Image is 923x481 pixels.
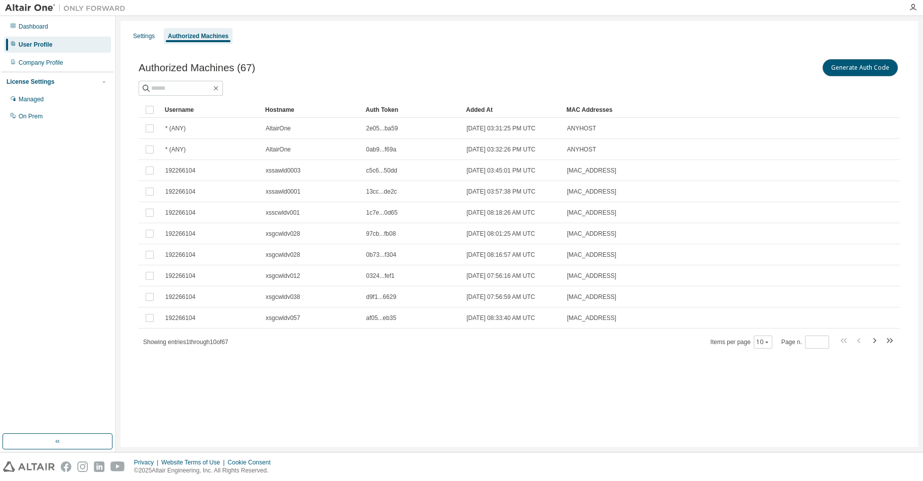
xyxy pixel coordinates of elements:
div: License Settings [7,78,54,86]
img: youtube.svg [110,461,125,472]
span: [DATE] 03:45:01 PM UTC [467,167,535,175]
div: Website Terms of Use [161,458,227,466]
span: [MAC_ADDRESS] [567,251,616,259]
p: © 2025 Altair Engineering, Inc. All Rights Reserved. [134,466,277,475]
div: Auth Token [366,102,458,118]
span: AltairOne [266,124,291,132]
span: 0b73...f304 [366,251,396,259]
span: 192266104 [165,293,195,301]
span: [DATE] 03:57:38 PM UTC [467,188,535,196]
span: 192266104 [165,314,195,322]
span: ANYHOST [567,124,596,132]
span: [DATE] 08:33:40 AM UTC [467,314,535,322]
div: Username [165,102,257,118]
div: Dashboard [19,23,48,31]
span: [MAC_ADDRESS] [567,167,616,175]
span: xssawld0001 [266,188,300,196]
span: [DATE] 03:32:26 PM UTC [467,145,535,153]
span: xsgcwldv028 [266,251,300,259]
span: 192266104 [165,167,195,175]
span: * (ANY) [165,124,186,132]
img: facebook.svg [61,461,71,472]
div: Privacy [134,458,161,466]
button: Generate Auth Code [823,59,898,76]
div: Authorized Machines [168,32,228,40]
span: xsgcwldv038 [266,293,300,301]
span: [DATE] 07:56:59 AM UTC [467,293,535,301]
span: [DATE] 08:01:25 AM UTC [467,230,535,238]
span: ANYHOST [567,145,596,153]
span: [MAC_ADDRESS] [567,230,616,238]
div: Settings [133,32,155,40]
span: Authorized Machines (67) [139,62,255,74]
div: Managed [19,95,44,103]
span: af05...eb35 [366,314,396,322]
span: 192266104 [165,188,195,196]
span: xsgcwldv012 [266,272,300,280]
span: [MAC_ADDRESS] [567,188,616,196]
img: linkedin.svg [94,461,104,472]
span: 192266104 [165,272,195,280]
img: altair_logo.svg [3,461,55,472]
span: [DATE] 07:56:16 AM UTC [467,272,535,280]
span: xsgcwldv057 [266,314,300,322]
img: Altair One [5,3,131,13]
div: Cookie Consent [227,458,276,466]
span: 0ab9...f69a [366,145,396,153]
span: 192266104 [165,251,195,259]
span: d9f1...6629 [366,293,396,301]
span: 0324...fef1 [366,272,395,280]
span: [MAC_ADDRESS] [567,272,616,280]
span: c5c6...50dd [366,167,397,175]
span: AltairOne [266,145,291,153]
span: [MAC_ADDRESS] [567,209,616,217]
img: instagram.svg [77,461,88,472]
span: xssawld0003 [266,167,300,175]
span: 192266104 [165,230,195,238]
span: * (ANY) [165,145,186,153]
span: Showing entries 1 through 10 of 67 [143,339,228,346]
span: Page n. [781,336,829,349]
span: [DATE] 08:18:26 AM UTC [467,209,535,217]
span: [DATE] 03:31:25 PM UTC [467,124,535,132]
span: 192266104 [165,209,195,217]
div: Company Profile [19,59,63,67]
span: [DATE] 08:16:57 AM UTC [467,251,535,259]
span: [MAC_ADDRESS] [567,293,616,301]
div: Added At [466,102,558,118]
span: Items per page [711,336,772,349]
button: 10 [756,338,770,346]
span: xsgcwldv028 [266,230,300,238]
div: Hostname [265,102,358,118]
div: MAC Addresses [566,102,794,118]
div: On Prem [19,112,43,120]
div: User Profile [19,41,52,49]
span: 13cc...de2c [366,188,397,196]
span: 2e05...ba59 [366,124,398,132]
span: [MAC_ADDRESS] [567,314,616,322]
span: xsscwldv001 [266,209,300,217]
span: 1c7e...0d65 [366,209,398,217]
span: 97cb...fb08 [366,230,396,238]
